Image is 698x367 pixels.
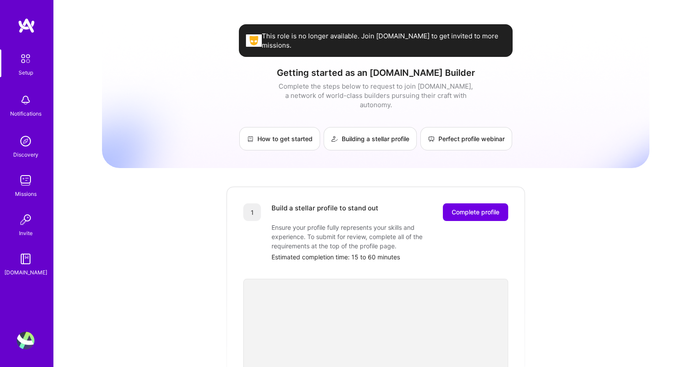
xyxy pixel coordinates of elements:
[452,208,499,217] span: Complete profile
[17,132,34,150] img: discovery
[272,223,448,251] div: Ensure your profile fully represents your skills and experience. To submit for review, complete a...
[17,172,34,189] img: teamwork
[16,49,35,68] img: setup
[272,252,508,262] div: Estimated completion time: 15 to 60 minutes
[17,250,34,268] img: guide book
[15,332,37,349] a: User Avatar
[17,332,34,349] img: User Avatar
[262,31,506,50] span: This role is no longer available. Join [DOMAIN_NAME] to get invited to more missions.
[4,268,47,277] div: [DOMAIN_NAME]
[420,127,512,150] a: Perfect profile webinar
[443,203,508,221] button: Complete profile
[239,127,320,150] a: How to get started
[17,91,34,109] img: bell
[247,135,254,142] img: How to get started
[324,127,417,150] a: Building a stellar profile
[331,135,338,142] img: Building a stellar profile
[17,211,34,228] img: Invite
[428,135,435,142] img: Perfect profile webinar
[102,67,649,78] h1: Getting started as an [DOMAIN_NAME] Builder
[19,68,33,77] div: Setup
[19,228,33,238] div: Invite
[18,18,35,34] img: logo
[243,203,261,221] div: 1
[246,34,262,46] img: Company Logo
[276,82,475,109] div: Complete the steps below to request to join [DOMAIN_NAME], a network of world-class builders purs...
[272,203,378,221] div: Build a stellar profile to stand out
[13,150,38,159] div: Discovery
[10,109,42,118] div: Notifications
[15,189,37,198] div: Missions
